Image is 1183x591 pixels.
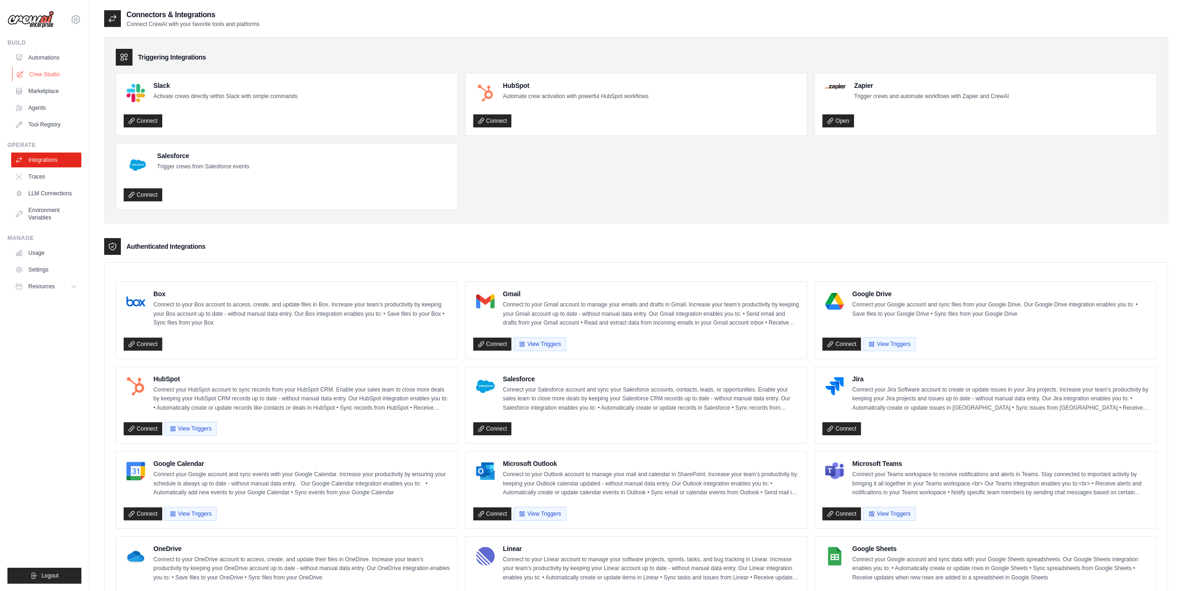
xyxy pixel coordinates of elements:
[503,555,800,583] p: Connect to your Linear account to manage your software projects, sprints, tasks, and bug tracking...
[825,84,846,89] img: Zapier Logo
[473,422,512,435] a: Connect
[12,67,82,82] a: Crew Studio
[473,114,512,127] a: Connect
[11,84,81,99] a: Marketplace
[11,50,81,65] a: Automations
[153,555,450,583] p: Connect to your OneDrive account to access, create, and update their files in OneDrive. Increase ...
[822,422,861,435] a: Connect
[7,11,54,28] img: Logo
[503,459,800,468] h4: Microsoft Outlook
[825,292,844,311] img: Google Drive Logo
[126,292,145,311] img: Box Logo
[126,377,145,396] img: HubSpot Logo
[126,9,259,20] h2: Connectors & Integrations
[11,117,81,132] a: Tool Registry
[11,279,81,294] button: Resources
[514,337,566,351] button: View Triggers
[124,507,162,520] a: Connect
[863,507,915,521] button: View Triggers
[126,84,145,102] img: Slack Logo
[153,289,450,299] h4: Box
[126,462,145,480] img: Google Calendar Logo
[822,338,861,351] a: Connect
[503,92,648,101] p: Automate crew activation with powerful HubSpot workflows
[41,572,59,579] span: Logout
[503,289,800,299] h4: Gmail
[852,385,1149,413] p: Connect your Jira Software account to create or update issues in your Jira projects. Increase you...
[7,39,81,46] div: Build
[153,92,297,101] p: Activate crews directly within Slack with simple commands
[825,377,844,396] img: Jira Logo
[473,507,512,520] a: Connect
[153,374,450,384] h4: HubSpot
[124,188,162,201] a: Connect
[124,338,162,351] a: Connect
[153,81,297,90] h4: Slack
[476,84,495,102] img: HubSpot Logo
[11,186,81,201] a: LLM Connections
[153,300,450,328] p: Connect to your Box account to access, create, and update files in Box. Increase your team’s prod...
[7,568,81,584] button: Logout
[503,81,648,90] h4: HubSpot
[11,203,81,225] a: Environment Variables
[11,169,81,184] a: Traces
[11,100,81,115] a: Agents
[124,422,162,435] a: Connect
[11,246,81,260] a: Usage
[124,114,162,127] a: Connect
[503,300,800,328] p: Connect to your Gmail account to manage your emails and drafts in Gmail. Increase your team’s pro...
[476,292,495,311] img: Gmail Logo
[126,20,259,28] p: Connect CrewAI with your favorite tools and platforms
[28,283,55,290] span: Resources
[852,555,1149,583] p: Connect your Google account and sync data with your Google Sheets spreadsheets. Our Google Sheets...
[153,470,450,498] p: Connect your Google account and sync events with your Google Calendar. Increase your productivity...
[503,470,800,498] p: Connect to your Outlook account to manage your mail and calendar in SharePoint. Increase your tea...
[126,154,149,176] img: Salesforce Logo
[157,151,249,160] h4: Salesforce
[11,153,81,167] a: Integrations
[165,422,217,436] button: View Triggers
[476,462,495,480] img: Microsoft Outlook Logo
[153,385,450,413] p: Connect your HubSpot account to sync records from your HubSpot CRM. Enable your sales team to clo...
[138,53,206,62] h3: Triggering Integrations
[503,385,800,413] p: Connect your Salesforce account and sync your Salesforce accounts, contacts, leads, or opportunit...
[822,114,853,127] a: Open
[473,338,512,351] a: Connect
[7,141,81,149] div: Operate
[852,459,1149,468] h4: Microsoft Teams
[825,547,844,565] img: Google Sheets Logo
[11,262,81,277] a: Settings
[852,300,1149,319] p: Connect your Google account and sync files from your Google Drive. Our Google Drive integration e...
[825,462,844,480] img: Microsoft Teams Logo
[852,289,1149,299] h4: Google Drive
[503,544,800,553] h4: Linear
[126,547,145,565] img: OneDrive Logo
[7,234,81,242] div: Manage
[153,544,450,553] h4: OneDrive
[476,547,495,565] img: Linear Logo
[852,374,1149,384] h4: Jira
[165,507,217,521] button: View Triggers
[852,470,1149,498] p: Connect your Teams workspace to receive notifications and alerts in Teams. Stay connected to impo...
[126,242,205,251] h3: Authenticated Integrations
[854,92,1009,101] p: Trigger crews and automate workflows with Zapier and CrewAI
[822,507,861,520] a: Connect
[852,544,1149,553] h4: Google Sheets
[514,507,566,521] button: View Triggers
[854,81,1009,90] h4: Zapier
[157,162,249,172] p: Trigger crews from Salesforce events
[153,459,450,468] h4: Google Calendar
[476,377,495,396] img: Salesforce Logo
[503,374,800,384] h4: Salesforce
[863,337,915,351] button: View Triggers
